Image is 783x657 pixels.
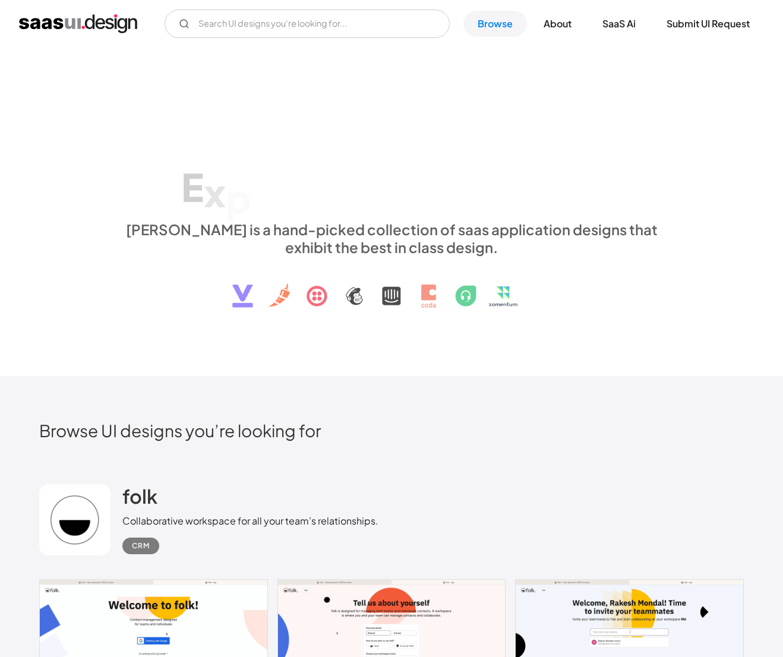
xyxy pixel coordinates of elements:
[132,539,150,553] div: CRM
[165,10,450,38] input: Search UI designs you're looking for...
[39,420,744,441] h2: Browse UI designs you’re looking for
[211,256,572,318] img: text, icon, saas logo
[122,514,378,528] div: Collaborative workspace for all your team’s relationships.
[529,11,586,37] a: About
[204,170,226,216] div: x
[118,220,665,256] div: [PERSON_NAME] is a hand-picked collection of saas application designs that exhibit the best in cl...
[118,117,665,209] h1: Explore SaaS UI design patterns & interactions.
[122,484,157,508] h2: folk
[588,11,650,37] a: SaaS Ai
[19,14,137,33] a: home
[226,175,251,221] div: p
[463,11,527,37] a: Browse
[652,11,764,37] a: Submit UI Request
[181,164,204,210] div: E
[122,484,157,514] a: folk
[165,10,450,38] form: Email Form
